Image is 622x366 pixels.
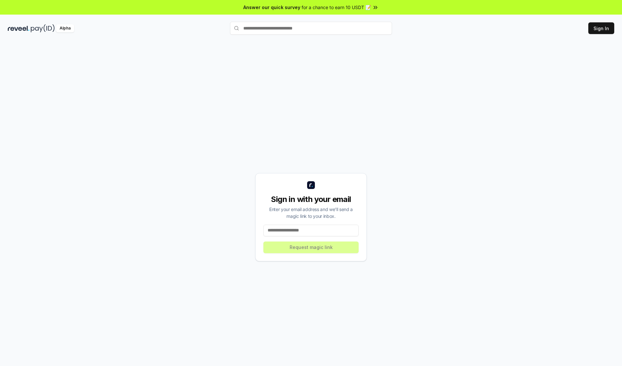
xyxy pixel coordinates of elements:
img: reveel_dark [8,24,29,32]
div: Sign in with your email [263,194,359,205]
span: for a chance to earn 10 USDT 📝 [302,4,371,11]
img: pay_id [31,24,55,32]
div: Enter your email address and we’ll send a magic link to your inbox. [263,206,359,219]
img: logo_small [307,181,315,189]
span: Answer our quick survey [243,4,300,11]
div: Alpha [56,24,74,32]
button: Sign In [588,22,614,34]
